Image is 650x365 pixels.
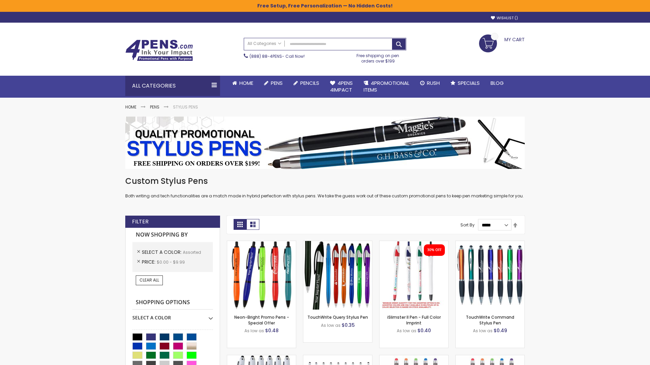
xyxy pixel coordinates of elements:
[358,76,415,98] a: 4PROMOTIONALITEMS
[466,314,514,325] a: TouchWrite Command Stylus Pen
[139,277,159,283] span: Clear All
[132,310,213,321] div: Select A Color
[473,328,493,334] span: As low as
[183,249,201,255] span: Assorted
[173,104,198,110] strong: Stylus Pens
[132,228,213,242] strong: Now Shopping by
[132,218,149,225] strong: Filter
[125,176,525,199] div: Both writing and tech functionalities are a match made in hybrid perfection with stylus pens. We ...
[485,76,509,91] a: Blog
[303,241,372,310] img: TouchWrite Query Stylus Pen-Assorted
[456,241,524,246] a: TouchWrite Command Stylus Pen-Assorted
[150,104,159,110] a: Pens
[342,322,355,328] span: $0.35
[259,76,288,91] a: Pens
[271,79,283,87] span: Pens
[380,241,448,310] img: iSlimster II - Full Color-Assorted
[227,76,259,91] a: Home
[330,79,353,93] span: 4Pens 4impact
[157,259,185,265] span: $0.00 - $9.99
[234,219,246,230] strong: Grid
[427,248,441,252] div: 30% OFF
[350,50,407,64] div: Free shipping on pen orders over $199
[227,241,296,310] img: Neon-Bright Promo Pens-Assorted
[234,314,289,325] a: Neon-Bright Promo Pens - Special Offer
[125,40,193,61] img: 4Pens Custom Pens and Promotional Products
[288,76,325,91] a: Pencils
[136,275,163,285] a: Clear All
[125,117,525,169] img: Stylus Pens
[387,314,441,325] a: iSlimster II Pen - Full Color Imprint
[239,79,253,87] span: Home
[380,355,448,361] a: Islander Softy Gel Pen with Stylus-Assorted
[227,355,296,361] a: Kimberly Logo Stylus Pens-Assorted
[397,328,416,334] span: As low as
[265,327,279,334] span: $0.48
[325,76,358,98] a: 4Pens4impact
[307,314,368,320] a: TouchWrite Query Stylus Pen
[250,53,305,59] span: - Call Now!
[244,38,285,49] a: All Categories
[427,79,440,87] span: Rush
[380,241,448,246] a: iSlimster II - Full Color-Assorted
[125,76,220,96] div: All Categories
[142,259,157,265] span: Price
[303,355,372,361] a: Stiletto Advertising Stylus Pens-Assorted
[300,79,319,87] span: Pencils
[491,16,518,21] a: Wishlist
[494,327,507,334] span: $0.49
[247,41,281,46] span: All Categories
[303,241,372,246] a: TouchWrite Query Stylus Pen-Assorted
[321,322,341,328] span: As low as
[458,79,480,87] span: Specials
[460,222,475,228] label: Sort By
[456,355,524,361] a: Islander Softy Gel with Stylus - ColorJet Imprint-Assorted
[132,295,213,310] strong: Shopping Options
[456,241,524,310] img: TouchWrite Command Stylus Pen-Assorted
[125,176,525,187] h1: Custom Stylus Pens
[445,76,485,91] a: Specials
[250,53,282,59] a: (888) 88-4PENS
[227,241,296,246] a: Neon-Bright Promo Pens-Assorted
[244,328,264,334] span: As low as
[125,104,136,110] a: Home
[491,79,504,87] span: Blog
[415,76,445,91] a: Rush
[142,249,183,255] span: Select A Color
[364,79,409,93] span: 4PROMOTIONAL ITEMS
[417,327,431,334] span: $0.40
